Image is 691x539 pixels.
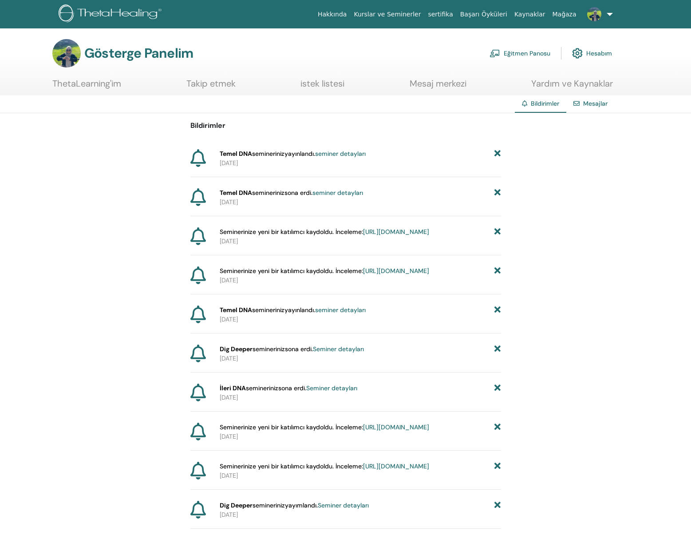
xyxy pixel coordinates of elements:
font: semineriniz [246,384,278,392]
a: istek listesi [300,78,344,95]
font: Dig Deeper [220,501,253,509]
font: yayınlandı. [284,150,315,158]
img: chalkboard-teacher.svg [490,49,500,57]
font: yayınlandı. [284,306,315,314]
font: sona erdi. [284,189,312,197]
font: sona erdi. [285,345,313,353]
a: [URL][DOMAIN_NAME] [363,267,429,275]
img: cog.svg [572,46,583,61]
font: Takip etmek [186,78,236,89]
a: Mesaj merkezi [410,78,466,95]
font: [DATE] [220,237,238,245]
a: Başarı Öyküleri [457,6,511,23]
a: sertifika [424,6,456,23]
font: [DATE] [220,432,238,440]
a: Takip etmek [186,78,236,95]
a: Hesabım [572,44,612,63]
font: Seminerinize yeni bir katılımcı kaydoldu. İnceleme: [220,462,363,470]
font: sona erdi. [278,384,306,392]
font: Bildirimler [531,99,559,107]
a: ThetaLearning'im [52,78,121,95]
img: logo.png [59,4,165,24]
a: [URL][DOMAIN_NAME] [363,423,429,431]
font: Bildirimler [190,121,225,130]
a: seminer detayları [315,150,366,158]
font: semineriniz [253,345,285,353]
font: semineriniz [253,501,285,509]
font: [DATE] [220,354,238,362]
font: Dig Deeper [220,345,253,353]
font: [DATE] [220,159,238,167]
font: Yardım ve Kaynaklar [531,78,613,89]
a: Seminer detayları [318,501,369,509]
font: Seminerinize yeni bir katılımcı kaydoldu. İnceleme: [220,423,363,431]
font: Gösterge Panelim [84,44,193,62]
font: Seminerinize yeni bir katılımcı kaydoldu. İnceleme: [220,267,363,275]
a: Hakkında [314,6,351,23]
font: [DATE] [220,276,238,284]
font: Eğitmen Panosu [504,50,550,58]
font: Mesaj merkezi [410,78,466,89]
font: Kaynaklar [514,11,545,18]
a: [URL][DOMAIN_NAME] [363,228,429,236]
font: Kurslar ve Seminerler [354,11,421,18]
font: Hesabım [586,50,612,58]
font: ThetaLearning'im [52,78,121,89]
a: Seminer detayları [313,345,364,353]
font: yayımlandı. [285,501,318,509]
font: Seminerinize yeni bir katılımcı kaydoldu. İnceleme: [220,228,363,236]
font: [DATE] [220,472,238,480]
font: Başarı Öyküleri [460,11,507,18]
font: semineriniz [252,306,284,314]
font: [DATE] [220,315,238,323]
font: semineriniz [252,150,284,158]
font: [DATE] [220,511,238,519]
a: Kaynaklar [511,6,549,23]
font: Temel DNA [220,189,252,197]
font: istek listesi [300,78,344,89]
font: sertifika [428,11,453,18]
a: Mesajlar [583,99,608,107]
font: Temel DNA [220,150,252,158]
a: Eğitmen Panosu [490,44,550,63]
a: [URL][DOMAIN_NAME] [363,462,429,470]
font: [DATE] [220,198,238,206]
a: Mağaza [549,6,580,23]
font: İleri DNA [220,384,246,392]
font: semineriniz [252,189,284,197]
img: default.jpg [587,7,601,21]
a: Yardım ve Kaynaklar [531,78,613,95]
font: Mağaza [552,11,576,18]
img: default.jpg [52,39,81,67]
font: Hakkında [318,11,347,18]
a: seminer detayları [312,189,363,197]
a: Seminer detayları [306,384,357,392]
a: Kurslar ve Seminerler [350,6,424,23]
a: seminer detayları [315,306,366,314]
font: Temel DNA [220,306,252,314]
font: [DATE] [220,393,238,401]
